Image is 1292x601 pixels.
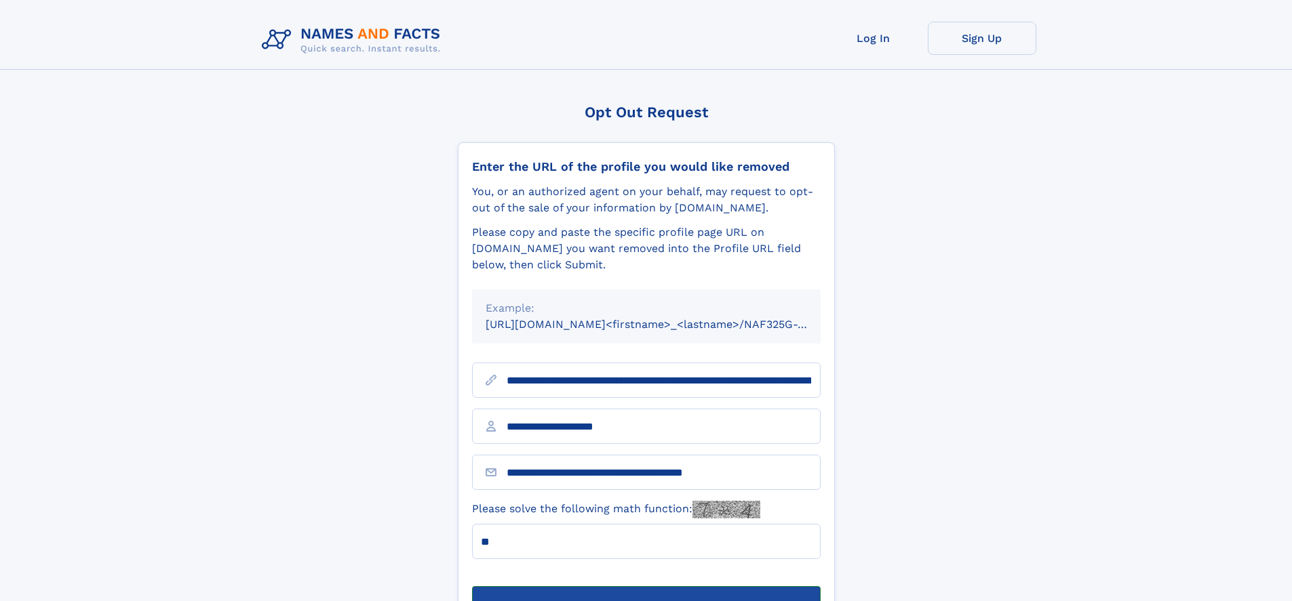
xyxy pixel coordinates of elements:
[458,104,835,121] div: Opt Out Request
[928,22,1036,55] a: Sign Up
[472,224,821,273] div: Please copy and paste the specific profile page URL on [DOMAIN_NAME] you want removed into the Pr...
[256,22,452,58] img: Logo Names and Facts
[486,318,846,331] small: [URL][DOMAIN_NAME]<firstname>_<lastname>/NAF325G-xxxxxxxx
[472,184,821,216] div: You, or an authorized agent on your behalf, may request to opt-out of the sale of your informatio...
[486,300,807,316] div: Example:
[472,501,760,518] label: Please solve the following math function:
[819,22,928,55] a: Log In
[472,159,821,174] div: Enter the URL of the profile you would like removed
